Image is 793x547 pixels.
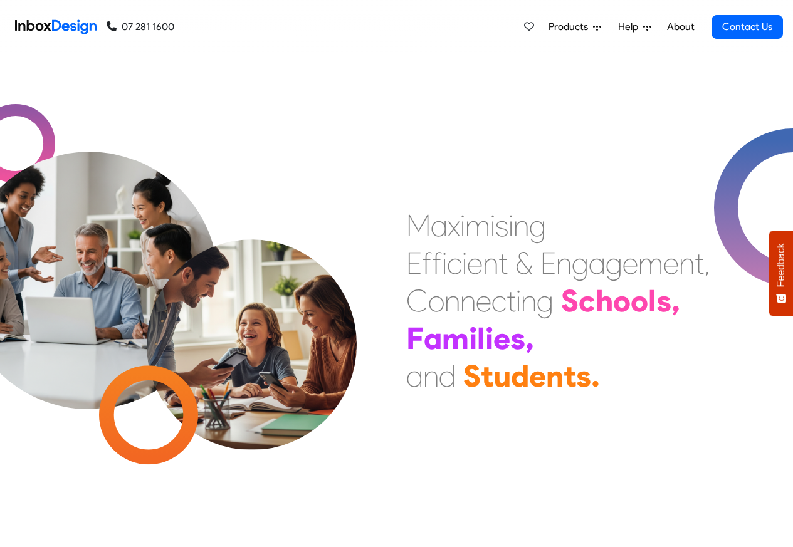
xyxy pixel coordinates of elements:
div: n [556,244,572,282]
div: , [525,320,534,357]
div: c [491,282,507,320]
div: a [424,320,442,357]
div: e [476,282,491,320]
div: o [613,282,631,320]
span: Products [549,19,593,34]
div: o [428,282,444,320]
div: s [495,207,508,244]
div: c [579,282,596,320]
div: g [537,282,554,320]
div: M [406,207,431,244]
div: n [513,207,529,244]
div: E [540,244,556,282]
div: n [444,282,460,320]
div: i [485,320,493,357]
div: a [589,244,606,282]
div: g [529,207,546,244]
div: d [439,357,456,395]
div: i [490,207,495,244]
div: Maximising Efficient & Engagement, Connecting Schools, Families, and Students. [406,207,710,395]
div: a [406,357,423,395]
a: Products [544,14,606,39]
a: 07 281 1600 [107,19,174,34]
div: a [431,207,448,244]
div: S [561,282,579,320]
div: i [516,282,521,320]
div: u [493,357,511,395]
div: f [422,244,432,282]
div: F [406,320,424,357]
div: n [679,244,695,282]
div: e [529,357,546,395]
div: m [465,207,490,244]
div: d [511,357,529,395]
div: s [656,282,671,320]
div: i [469,320,477,357]
div: n [423,357,439,395]
div: l [648,282,656,320]
div: c [447,244,462,282]
div: e [622,244,638,282]
div: i [462,244,467,282]
div: E [406,244,422,282]
div: i [508,207,513,244]
div: C [406,282,428,320]
div: t [498,244,508,282]
div: t [507,282,516,320]
div: x [448,207,460,244]
div: n [546,357,564,395]
span: Feedback [775,243,787,287]
div: , [671,282,680,320]
div: S [463,357,481,395]
div: f [432,244,442,282]
div: i [460,207,465,244]
div: t [564,357,576,395]
div: & [515,244,533,282]
div: o [631,282,648,320]
div: e [663,244,679,282]
div: n [460,282,476,320]
div: n [483,244,498,282]
a: About [663,14,698,39]
a: Contact Us [712,15,783,39]
div: t [695,244,704,282]
div: m [638,244,663,282]
img: parents_with_child.png [120,187,383,450]
div: g [572,244,589,282]
div: e [493,320,510,357]
a: Help [613,14,656,39]
span: Help [618,19,643,34]
div: g [606,244,622,282]
div: m [442,320,469,357]
div: l [477,320,485,357]
div: n [521,282,537,320]
div: . [591,357,600,395]
div: t [481,357,493,395]
div: h [596,282,613,320]
div: s [510,320,525,357]
div: , [704,244,710,282]
div: e [467,244,483,282]
div: i [442,244,447,282]
button: Feedback - Show survey [769,231,793,316]
div: s [576,357,591,395]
